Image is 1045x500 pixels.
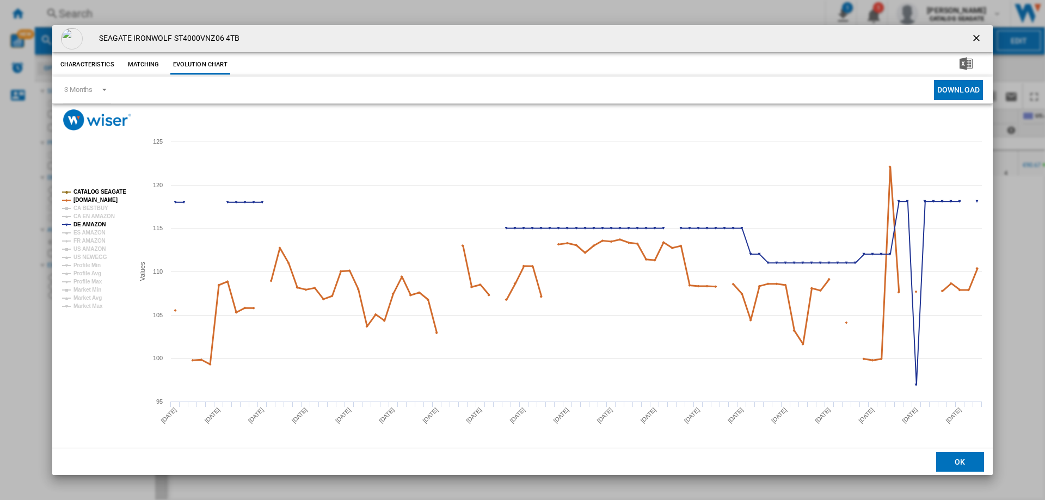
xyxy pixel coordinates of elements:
img: excel-24x24.png [960,57,973,70]
tspan: [DATE] [640,406,657,424]
tspan: Profile Min [73,262,101,268]
tspan: 105 [153,312,163,318]
h4: SEAGATE IRONWOLF ST4000VNZ06 4TB [94,33,239,44]
button: Download in Excel [942,55,990,75]
tspan: 95 [156,398,163,405]
tspan: FR AMAZON [73,238,106,244]
tspan: [DATE] [596,406,614,424]
button: Matching [120,55,168,75]
img: logo_wiser_300x94.png [63,109,131,131]
tspan: Values [139,262,146,281]
tspan: [DATE] [944,406,962,424]
tspan: CA EN AMAZON [73,213,115,219]
tspan: 100 [153,355,163,361]
tspan: [DATE] [857,406,875,424]
tspan: [DOMAIN_NAME] [73,197,118,203]
tspan: [DATE] [159,406,177,424]
button: Download [934,80,983,100]
tspan: [DATE] [814,406,832,424]
tspan: CA BESTBUY [73,205,108,211]
tspan: US NEWEGG [73,254,107,260]
tspan: CATALOG SEAGATE [73,189,126,195]
tspan: [DATE] [552,406,570,424]
md-dialog: Product popup [52,25,993,475]
tspan: [DATE] [508,406,526,424]
button: OK [936,452,984,472]
tspan: [DATE] [247,406,265,424]
tspan: Market Min [73,287,101,293]
tspan: Market Max [73,303,103,309]
tspan: Profile Max [73,279,102,285]
button: Characteristics [58,55,117,75]
tspan: [DATE] [465,406,483,424]
tspan: [DATE] [334,406,352,424]
tspan: [DATE] [727,406,745,424]
tspan: [DATE] [291,406,309,424]
tspan: [DATE] [204,406,222,424]
tspan: [DATE] [421,406,439,424]
tspan: [DATE] [770,406,788,424]
tspan: [DATE] [901,406,919,424]
tspan: DE AMAZON [73,221,106,227]
ng-md-icon: getI18NText('BUTTONS.CLOSE_DIALOG') [971,33,984,46]
tspan: Market Avg [73,295,102,301]
div: 3 Months [64,85,93,94]
tspan: 115 [153,225,163,231]
img: empty.gif [61,28,83,50]
tspan: ES AMAZON [73,230,106,236]
tspan: 120 [153,182,163,188]
tspan: 125 [153,138,163,145]
tspan: [DATE] [378,406,396,424]
button: Evolution chart [170,55,231,75]
tspan: Profile Avg [73,270,101,276]
tspan: US AMAZON [73,246,106,252]
tspan: [DATE] [683,406,701,424]
button: getI18NText('BUTTONS.CLOSE_DIALOG') [967,28,988,50]
tspan: 110 [153,268,163,275]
